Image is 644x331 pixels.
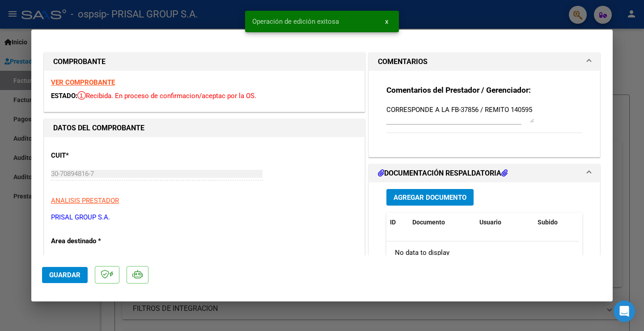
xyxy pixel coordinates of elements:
[51,92,77,100] span: ESTADO:
[534,213,579,232] datatable-header-cell: Subido
[51,236,143,246] p: Area destinado *
[385,17,388,26] span: x
[369,71,600,157] div: COMENTARIOS
[378,13,395,30] button: x
[479,219,501,226] span: Usuario
[579,213,623,232] datatable-header-cell: Acción
[386,189,474,206] button: Agregar Documento
[252,17,339,26] span: Operación de edición exitosa
[476,213,534,232] datatable-header-cell: Usuario
[390,219,396,226] span: ID
[409,213,476,232] datatable-header-cell: Documento
[42,267,88,283] button: Guardar
[77,92,256,100] span: Recibida. En proceso de confirmacion/aceptac por la OS.
[369,164,600,182] mat-expansion-panel-header: DOCUMENTACIÓN RESPALDATORIA
[386,213,409,232] datatable-header-cell: ID
[394,193,466,202] span: Agregar Documento
[386,86,531,95] strong: Comentarios del Prestador / Gerenciador:
[53,124,144,132] strong: DATOS DEL COMPROBANTE
[386,241,579,264] div: No data to display
[369,53,600,71] mat-expansion-panel-header: COMENTARIOS
[538,219,558,226] span: Subido
[51,212,358,223] p: PRISAL GROUP S.A.
[378,168,508,179] h1: DOCUMENTACIÓN RESPALDATORIA
[49,271,80,279] span: Guardar
[412,219,445,226] span: Documento
[51,255,64,263] span: SUR
[51,150,143,161] p: CUIT
[51,197,119,205] span: ANALISIS PRESTADOR
[614,301,635,322] div: Open Intercom Messenger
[378,56,428,67] h1: COMENTARIOS
[53,57,106,66] strong: COMPROBANTE
[51,78,115,86] a: VER COMPROBANTE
